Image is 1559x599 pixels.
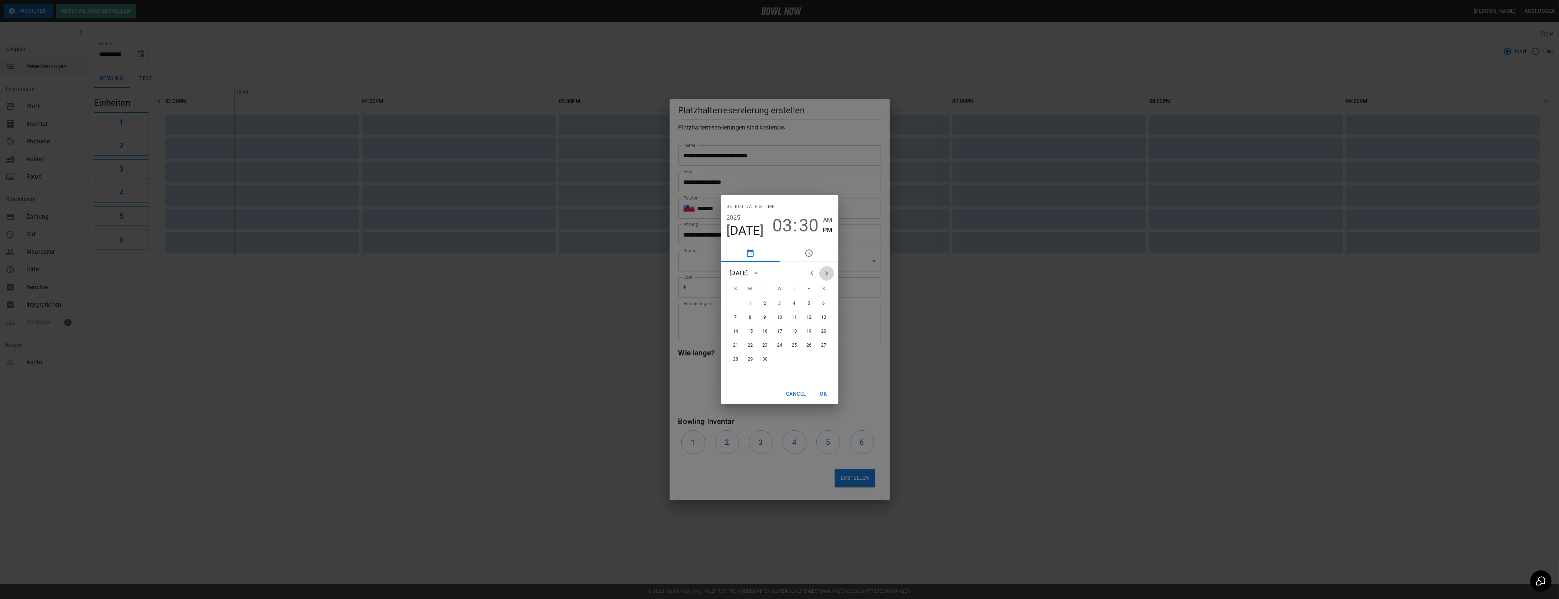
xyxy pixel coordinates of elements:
button: AM [823,215,832,225]
button: 5 [802,297,816,310]
button: 25 [788,339,801,352]
div: [DATE] [730,269,748,278]
button: 10 [773,311,786,324]
button: [DATE] [727,223,764,238]
button: 3 [773,297,786,310]
button: 7 [729,311,742,324]
span: : [793,215,797,236]
button: Previous month [805,266,819,281]
button: 4 [788,297,801,310]
span: Sunday [729,282,742,296]
button: 2025 [727,213,740,223]
span: Select date & time [727,201,775,213]
button: 29 [744,353,757,366]
button: 13 [817,311,830,324]
button: 24 [773,339,786,352]
button: 03 [772,215,792,236]
span: Wednesday [773,282,786,296]
button: 21 [729,339,742,352]
span: Tuesday [758,282,772,296]
button: 11 [788,311,801,324]
span: Thursday [788,282,801,296]
button: 23 [758,339,772,352]
button: 8 [744,311,757,324]
button: 18 [788,325,801,338]
button: 17 [773,325,786,338]
button: 20 [817,325,830,338]
button: 30 [758,353,772,366]
button: 1 [744,297,757,310]
button: 6 [817,297,830,310]
button: 26 [802,339,816,352]
button: PM [823,225,832,235]
button: Cancel [783,387,809,401]
button: 30 [799,215,819,236]
button: 14 [729,325,742,338]
span: Monday [744,282,757,296]
button: OK [812,387,835,401]
button: 2 [758,297,772,310]
button: calendar view is open, switch to year view [750,267,762,280]
button: 27 [817,339,830,352]
span: Friday [802,282,816,296]
button: 15 [744,325,757,338]
span: Saturday [817,282,830,296]
button: 28 [729,353,742,366]
button: 12 [802,311,816,324]
button: 16 [758,325,772,338]
button: Next month [819,266,834,281]
button: 22 [744,339,757,352]
button: 19 [802,325,816,338]
button: pick time [780,244,838,262]
button: 9 [758,311,772,324]
button: pick date [721,244,780,262]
